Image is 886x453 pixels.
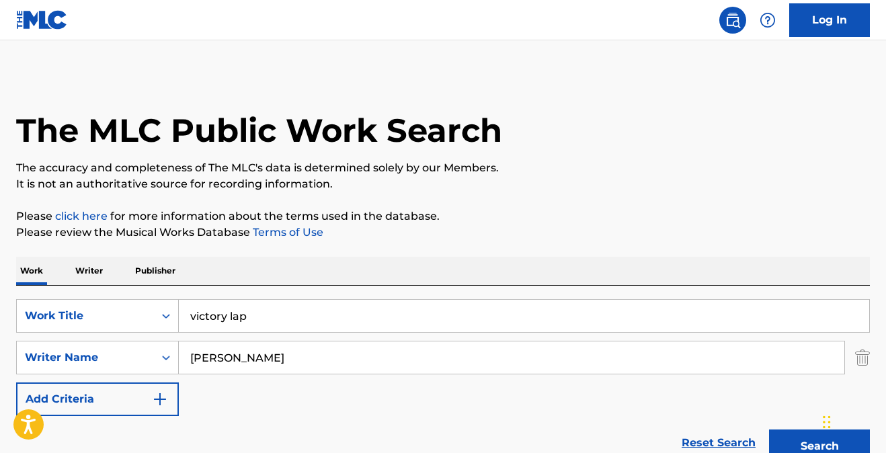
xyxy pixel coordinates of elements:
[754,7,781,34] div: Help
[855,341,870,374] img: Delete Criterion
[823,402,831,442] div: Drag
[16,257,47,285] p: Work
[16,382,179,416] button: Add Criteria
[819,388,886,453] iframe: Chat Widget
[760,12,776,28] img: help
[55,210,108,222] a: click here
[16,208,870,224] p: Please for more information about the terms used in the database.
[16,224,870,241] p: Please review the Musical Works Database
[16,10,68,30] img: MLC Logo
[250,226,323,239] a: Terms of Use
[16,160,870,176] p: The accuracy and completeness of The MLC's data is determined solely by our Members.
[725,12,741,28] img: search
[25,308,146,324] div: Work Title
[25,349,146,366] div: Writer Name
[789,3,870,37] a: Log In
[152,391,168,407] img: 9d2ae6d4665cec9f34b9.svg
[131,257,179,285] p: Publisher
[16,110,502,151] h1: The MLC Public Work Search
[16,176,870,192] p: It is not an authoritative source for recording information.
[71,257,107,285] p: Writer
[719,7,746,34] a: Public Search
